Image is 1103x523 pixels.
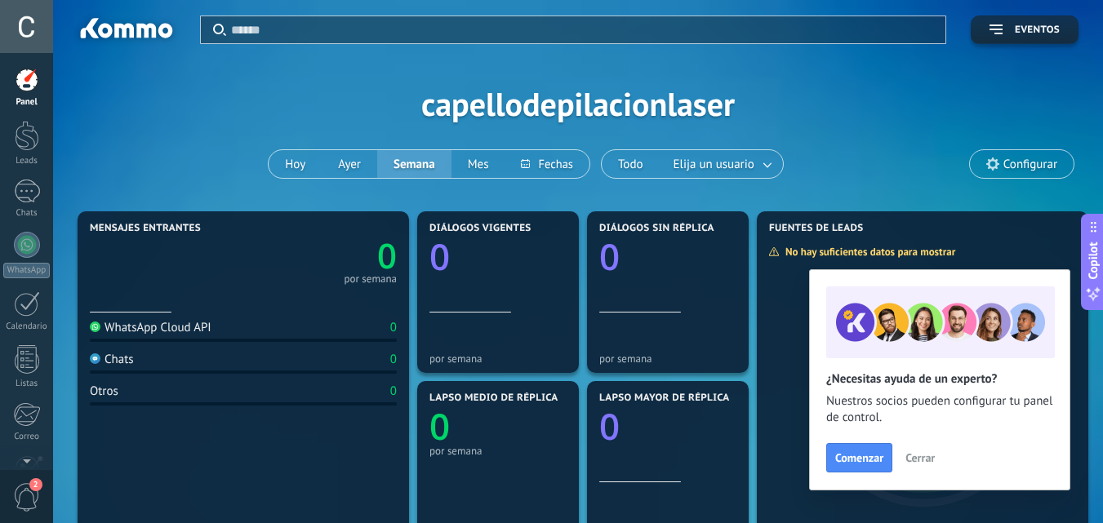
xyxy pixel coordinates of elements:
a: 0 [243,233,397,279]
div: Leads [3,156,51,166]
button: Comenzar [826,443,892,472]
text: 0 [429,232,450,281]
button: Eventos [971,16,1079,44]
button: Ayer [322,150,377,178]
text: 0 [599,232,620,281]
div: WhatsApp [3,263,50,278]
div: Chats [3,208,51,219]
div: 0 [390,383,397,399]
text: 0 [599,401,620,450]
div: Panel [3,97,51,108]
span: Nuestros socios pueden configurar tu panel de control. [826,393,1053,426]
button: Mes [451,150,505,178]
h2: ¿Necesitas ayuda de un experto? [826,371,1053,387]
button: Todo [602,150,660,178]
span: 2 [29,478,42,491]
span: Lapso medio de réplica [429,392,558,404]
button: Hoy [269,150,322,178]
span: Configurar [1003,157,1057,171]
div: WhatsApp Cloud API [90,320,211,335]
span: Comenzar [835,452,883,463]
span: Lapso mayor de réplica [599,392,729,404]
img: Chats [90,353,100,364]
span: Diálogos vigentes [429,223,531,234]
span: Elija un usuario [670,153,758,175]
div: por semana [599,352,736,365]
div: por semana [344,275,397,283]
button: Fechas [505,150,589,178]
span: Diálogos sin réplica [599,223,714,234]
div: por semana [429,352,567,365]
button: Elija un usuario [660,150,783,178]
text: 0 [377,233,397,279]
div: Calendario [3,321,51,332]
div: Chats [90,352,134,367]
img: WhatsApp Cloud API [90,321,100,332]
button: Cerrar [898,445,942,470]
div: Listas [3,379,51,389]
button: Semana [377,150,451,178]
div: por semana [429,445,567,457]
div: 0 [390,320,397,335]
div: Otros [90,383,118,399]
span: Fuentes de leads [769,223,864,234]
span: Copilot [1085,242,1101,279]
div: Correo [3,432,51,442]
span: Mensajes entrantes [90,223,201,234]
div: 0 [390,352,397,367]
text: 0 [429,401,450,450]
span: Cerrar [905,452,935,463]
div: No hay suficientes datos para mostrar [768,245,967,259]
span: Eventos [1015,24,1060,36]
